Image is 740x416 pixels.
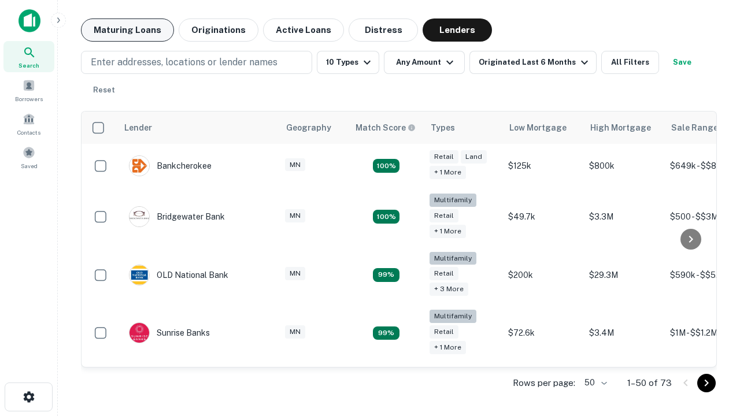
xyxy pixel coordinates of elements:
[627,376,672,390] p: 1–50 of 73
[285,267,305,280] div: MN
[129,265,149,285] img: picture
[509,121,567,135] div: Low Mortgage
[430,194,476,207] div: Multifamily
[3,75,54,106] a: Borrowers
[469,51,597,74] button: Originated Last 6 Months
[356,121,416,134] div: Capitalize uses an advanced AI algorithm to match your search with the best lender. The match sco...
[430,341,466,354] div: + 1 more
[580,374,609,391] div: 50
[430,150,458,164] div: Retail
[682,324,740,379] iframe: Chat Widget
[86,79,123,102] button: Reset
[583,188,664,246] td: $3.3M
[18,9,40,32] img: capitalize-icon.png
[583,144,664,188] td: $800k
[502,188,583,246] td: $49.7k
[356,121,413,134] h6: Match Score
[430,267,458,280] div: Retail
[263,18,344,42] button: Active Loans
[349,18,418,42] button: Distress
[430,225,466,238] div: + 1 more
[373,210,399,224] div: Matching Properties: 20, hasApolloMatch: undefined
[431,121,455,135] div: Types
[81,18,174,42] button: Maturing Loans
[286,121,331,135] div: Geography
[129,156,149,176] img: picture
[81,51,312,74] button: Enter addresses, locations or lender names
[384,51,465,74] button: Any Amount
[373,159,399,173] div: Matching Properties: 16, hasApolloMatch: undefined
[179,18,258,42] button: Originations
[430,166,466,179] div: + 1 more
[502,144,583,188] td: $125k
[430,325,458,339] div: Retail
[129,207,149,226] img: picture
[129,322,210,343] div: Sunrise Banks
[430,209,458,222] div: Retail
[373,268,399,282] div: Matching Properties: 11, hasApolloMatch: undefined
[461,150,487,164] div: Land
[423,18,492,42] button: Lenders
[601,51,659,74] button: All Filters
[430,252,476,265] div: Multifamily
[18,61,39,70] span: Search
[129,265,228,285] div: OLD National Bank
[317,51,379,74] button: 10 Types
[117,112,279,144] th: Lender
[91,55,277,69] p: Enter addresses, locations or lender names
[430,283,468,296] div: + 3 more
[3,142,54,173] a: Saved
[590,121,651,135] div: High Mortgage
[583,112,664,144] th: High Mortgage
[285,158,305,172] div: MN
[373,326,399,340] div: Matching Properties: 11, hasApolloMatch: undefined
[285,209,305,222] div: MN
[502,112,583,144] th: Low Mortgage
[502,304,583,362] td: $72.6k
[129,323,149,343] img: picture
[3,41,54,72] a: Search
[583,246,664,304] td: $29.3M
[129,155,212,176] div: Bankcherokee
[430,310,476,323] div: Multifamily
[21,161,38,170] span: Saved
[17,128,40,137] span: Contacts
[129,206,225,227] div: Bridgewater Bank
[513,376,575,390] p: Rows per page:
[424,112,502,144] th: Types
[3,108,54,139] a: Contacts
[697,374,716,392] button: Go to next page
[479,55,591,69] div: Originated Last 6 Months
[664,51,701,74] button: Save your search to get updates of matches that match your search criteria.
[15,94,43,103] span: Borrowers
[285,325,305,339] div: MN
[279,112,349,144] th: Geography
[502,246,583,304] td: $200k
[124,121,152,135] div: Lender
[349,112,424,144] th: Capitalize uses an advanced AI algorithm to match your search with the best lender. The match sco...
[583,304,664,362] td: $3.4M
[671,121,718,135] div: Sale Range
